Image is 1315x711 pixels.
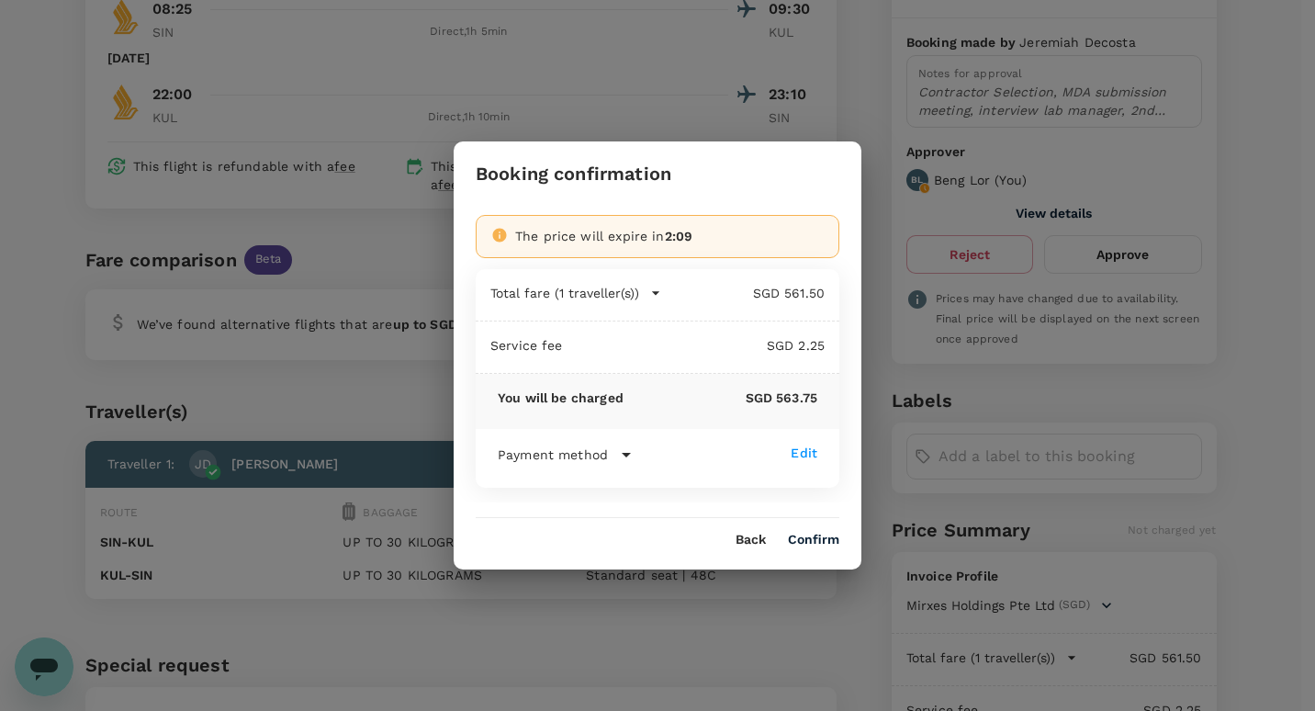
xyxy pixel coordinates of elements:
[791,444,817,462] div: Edit
[515,227,824,245] div: The price will expire in
[498,389,624,407] p: You will be charged
[490,284,661,302] button: Total fare (1 traveller(s))
[476,164,671,185] h3: Booking confirmation
[490,336,563,355] p: Service fee
[788,533,839,547] button: Confirm
[661,284,825,302] p: SGD 561.50
[490,284,639,302] p: Total fare (1 traveller(s))
[665,229,693,243] span: 2:09
[498,446,608,464] p: Payment method
[736,533,766,547] button: Back
[624,389,817,407] p: SGD 563.75
[563,336,825,355] p: SGD 2.25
